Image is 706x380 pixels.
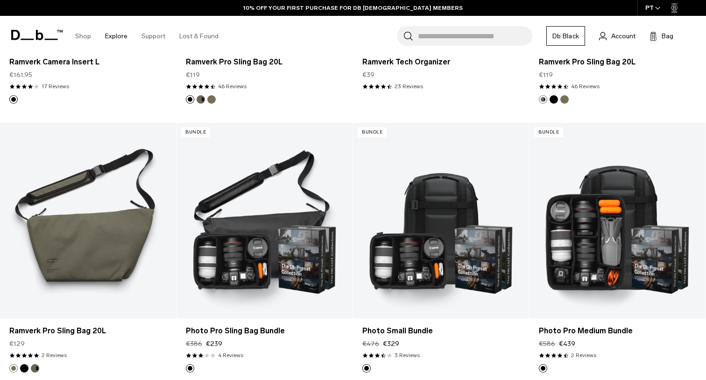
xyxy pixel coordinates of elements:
button: Mash Green [560,95,569,104]
a: Account [599,30,635,42]
p: Bundle [181,127,210,137]
button: Forest Green [31,364,39,373]
a: 3 reviews [395,351,420,359]
a: 46 reviews [571,82,600,91]
a: Photo Pro Medium Bundle [539,325,696,337]
a: Explore [105,20,127,53]
a: Support [141,20,165,53]
button: Black Out [362,364,371,373]
a: Ramverk Pro Sling Bag 20L [539,56,696,68]
s: €386 [186,339,202,349]
p: Bundle [358,127,387,137]
a: Ramverk Tech Organizer [362,56,520,68]
span: €239 [206,339,222,349]
button: Mash Green [9,364,18,373]
a: Photo Small Bundle [353,123,529,318]
a: 17 reviews [42,82,69,91]
button: Mash Green [207,95,216,104]
a: Photo Small Bundle [362,325,520,337]
span: €119 [186,70,200,80]
button: Black Out [186,95,194,104]
button: Black Out [550,95,558,104]
button: Bag [650,30,673,42]
button: Black Out [20,364,28,373]
span: Bag [662,31,673,41]
a: 23 reviews [395,82,423,91]
span: Account [611,31,635,41]
nav: Main Navigation [68,16,226,56]
span: €329 [383,339,399,349]
span: €129 [9,339,25,349]
s: €476 [362,339,379,349]
a: Lost & Found [179,20,219,53]
a: Photo Pro Sling Bag Bundle [176,123,353,318]
s: €586 [539,339,555,349]
a: Photo Pro Sling Bag Bundle [186,325,343,337]
span: €39 [362,70,374,80]
a: Ramverk Pro Sling Bag 20L [9,325,167,337]
a: Ramverk Pro Sling Bag 20L [186,56,343,68]
a: Db Black [546,26,585,46]
p: Bundle [534,127,563,137]
button: Black Out [9,95,18,104]
a: 4 reviews [218,351,243,359]
button: Forest Green [539,95,547,104]
a: Ramverk Camera Insert L [9,56,167,68]
span: €439 [559,339,575,349]
button: Black Out [186,364,194,373]
span: €119 [539,70,553,80]
button: Forest Green [197,95,205,104]
button: Black Out [539,364,547,373]
a: 2 reviews [571,351,596,359]
a: Photo Pro Medium Bundle [529,123,706,318]
a: 46 reviews [218,82,247,91]
a: Shop [75,20,91,53]
a: 10% OFF YOUR FIRST PURCHASE FOR DB [DEMOGRAPHIC_DATA] MEMBERS [243,4,463,12]
span: €161,95 [9,70,32,80]
a: 2 reviews [42,351,67,359]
